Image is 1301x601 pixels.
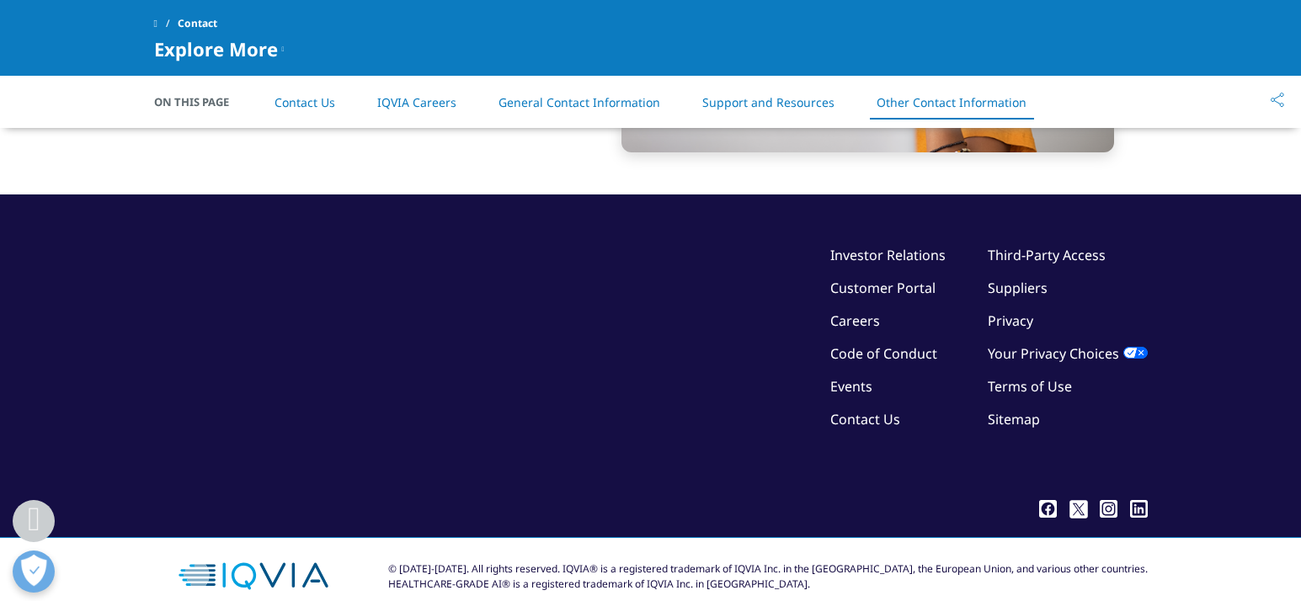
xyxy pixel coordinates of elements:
[830,311,880,330] a: Careers
[178,8,217,39] span: Contact
[988,246,1106,264] a: Third-Party Access
[154,93,247,110] span: On This Page
[377,94,456,110] a: IQVIA Careers
[877,94,1026,110] a: Other Contact Information
[830,377,872,396] a: Events
[388,561,1148,592] div: © [DATE]-[DATE]. All rights reserved. IQVIA® is a registered trademark of IQVIA Inc. in the [GEOG...
[988,410,1040,428] a: Sitemap
[830,279,936,297] a: Customer Portal
[830,246,946,264] a: Investor Relations
[830,344,937,363] a: Code of Conduct
[499,94,660,110] a: General Contact Information
[988,377,1072,396] a: Terms of Use
[988,311,1033,330] a: Privacy
[13,550,55,593] button: Open Preferences
[154,39,278,59] span: Explore More
[830,410,900,428] a: Contact Us
[988,344,1148,363] a: Your Privacy Choices
[988,279,1048,297] a: Suppliers
[702,94,834,110] a: Support and Resources
[275,94,335,110] a: Contact Us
